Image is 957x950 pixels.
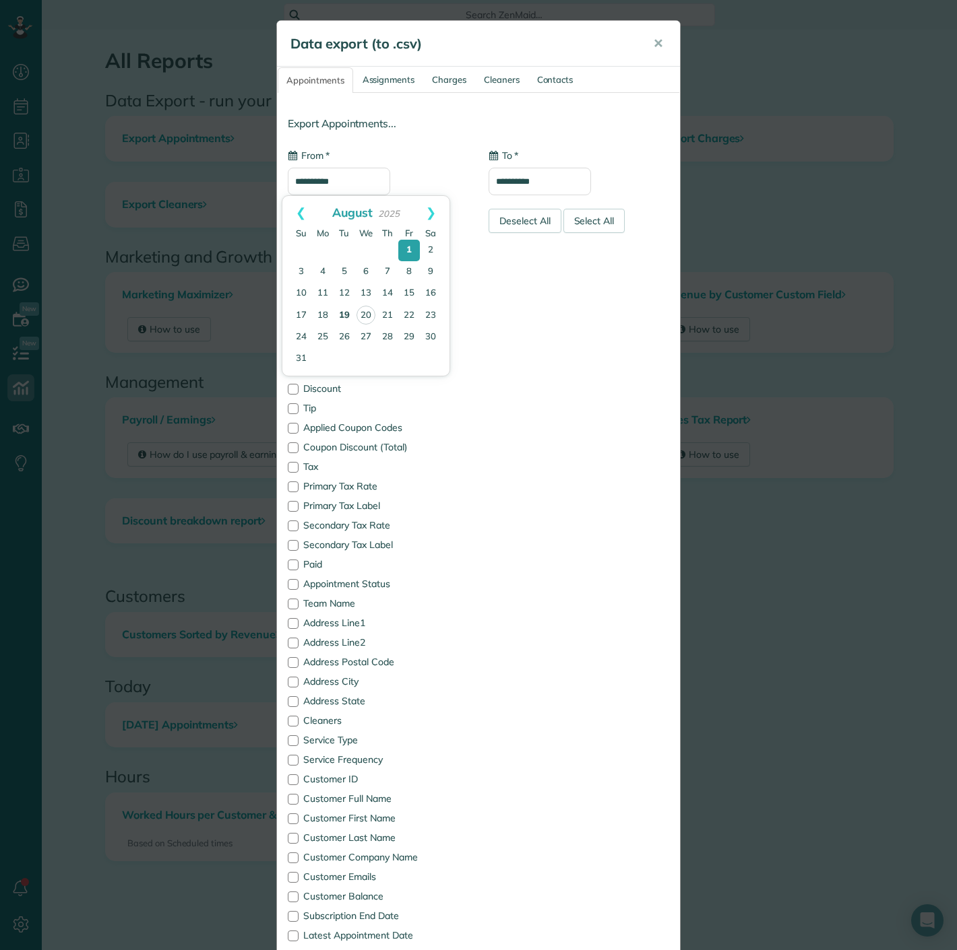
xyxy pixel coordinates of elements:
[382,228,393,238] span: Thursday
[288,149,330,162] label: From
[288,774,468,784] label: Customer ID
[425,228,436,238] span: Saturday
[290,348,312,370] a: 31
[420,261,441,283] a: 9
[288,872,468,881] label: Customer Emails
[288,794,468,803] label: Customer Full Name
[377,327,398,348] a: 28
[290,261,312,283] a: 3
[288,579,468,588] label: Appointment Status
[420,327,441,348] a: 30
[288,930,468,940] label: Latest Appointment Date
[288,403,468,413] label: Tip
[357,306,375,325] a: 20
[398,261,420,283] a: 8
[529,67,582,92] a: Contacts
[312,327,334,348] a: 25
[317,228,329,238] span: Monday
[288,891,468,901] label: Customer Balance
[288,735,468,745] label: Service Type
[339,228,349,238] span: Tuesday
[334,261,355,283] a: 5
[355,261,377,283] a: 6
[312,305,334,327] a: 18
[288,638,468,647] label: Address Line2
[312,283,334,304] a: 11
[378,208,400,219] span: 2025
[405,228,413,238] span: Friday
[288,384,468,393] label: Discount
[288,657,468,667] label: Address Postal Code
[288,118,669,129] h4: Export Appointments...
[288,696,468,706] label: Address State
[290,305,312,327] a: 17
[653,36,663,51] span: ✕
[334,305,355,327] a: 19
[288,716,468,725] label: Cleaners
[476,67,528,92] a: Cleaners
[377,305,398,327] a: 21
[412,196,450,230] a: Next
[359,228,373,238] span: Wednesday
[288,852,468,862] label: Customer Company Name
[290,283,312,304] a: 10
[563,209,625,233] div: Select All
[288,540,468,549] label: Secondary Tax Label
[290,327,312,348] a: 24
[288,462,468,471] label: Tax
[312,261,334,283] a: 4
[288,599,468,608] label: Team Name
[278,67,353,93] a: Appointments
[282,196,319,230] a: Prev
[288,833,468,842] label: Customer Last Name
[288,677,468,686] label: Address City
[288,520,468,530] label: Secondary Tax Rate
[355,283,377,304] a: 13
[288,481,468,491] label: Primary Tax Rate
[420,305,441,327] a: 23
[355,327,377,348] a: 27
[377,283,398,304] a: 14
[354,67,423,92] a: Assignments
[288,423,468,432] label: Applied Coupon Codes
[296,228,307,238] span: Sunday
[398,305,420,327] a: 22
[332,205,373,219] span: August
[288,501,468,510] label: Primary Tax Label
[489,149,518,162] label: To
[420,240,441,261] a: 2
[398,327,420,348] a: 29
[288,911,468,920] label: Subscription End Date
[288,559,468,569] label: Paid
[398,240,420,261] a: 1
[288,813,468,823] label: Customer First Name
[424,67,474,92] a: Charges
[398,283,420,304] a: 15
[420,283,441,304] a: 16
[377,261,398,283] a: 7
[489,209,561,233] div: Deselect All
[288,442,468,452] label: Coupon Discount (Total)
[334,283,355,304] a: 12
[334,327,355,348] a: 26
[288,755,468,764] label: Service Frequency
[288,618,468,627] label: Address Line1
[290,34,634,53] h5: Data export (to .csv)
